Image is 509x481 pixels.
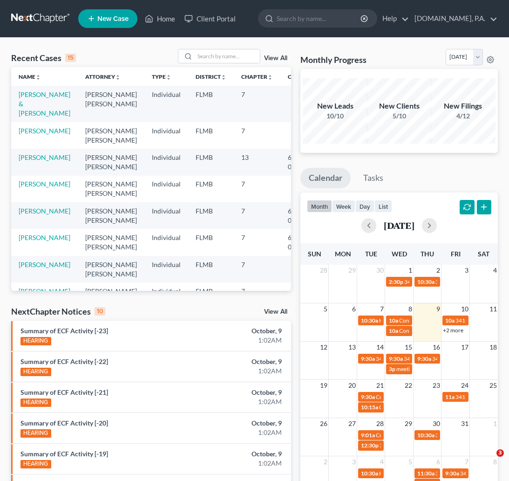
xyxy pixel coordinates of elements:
[375,418,385,429] span: 28
[445,393,455,400] span: 11a
[489,380,498,391] span: 25
[78,229,144,255] td: [PERSON_NAME] [PERSON_NAME]
[19,73,41,80] a: Nameunfold_more
[389,355,403,362] span: 9:30a
[496,449,504,457] span: 3
[20,388,108,396] a: Summary of ECF Activity [-21]
[389,327,398,334] span: 10a
[234,122,280,149] td: 7
[20,327,108,335] a: Summary of ECF Activity [-23]
[407,456,413,467] span: 5
[361,317,378,324] span: 10:30a
[19,127,70,135] a: [PERSON_NAME]
[303,111,368,121] div: 10/10
[234,202,280,229] td: 7
[489,303,498,315] span: 11
[435,303,441,315] span: 9
[201,397,282,406] div: 1:02AM
[19,180,70,188] a: [PERSON_NAME]
[307,200,332,213] button: month
[19,153,70,161] a: [PERSON_NAME]
[417,432,434,439] span: 10:30a
[308,250,321,258] span: Sun
[201,326,282,336] div: October, 9
[144,122,188,149] td: Individual
[20,357,108,365] a: Summary of ECF Activity [-22]
[365,250,377,258] span: Tue
[361,442,379,449] span: 12:30p
[375,265,385,276] span: 30
[303,101,368,111] div: New Leads
[319,380,328,391] span: 19
[97,15,129,22] span: New Case
[399,317,452,324] span: Confirmation hearing
[460,418,469,429] span: 31
[410,10,497,27] a: [DOMAIN_NAME], P.A.
[20,337,51,345] div: HEARING
[376,355,413,362] span: 341(a) meeting
[455,317,492,324] span: 341(a) meeting
[374,200,392,213] button: list
[375,342,385,353] span: 14
[347,342,357,353] span: 13
[144,149,188,175] td: Individual
[95,307,105,316] div: 10
[432,418,441,429] span: 30
[11,306,105,317] div: NextChapter Notices
[201,419,282,428] div: October, 9
[430,101,495,111] div: New Filings
[188,282,234,309] td: FLMB
[464,456,469,467] span: 7
[140,10,180,27] a: Home
[332,200,355,213] button: week
[19,207,70,215] a: [PERSON_NAME]
[435,265,441,276] span: 2
[404,355,441,362] span: 341(a) meeting
[351,303,357,315] span: 6
[144,176,188,202] td: Individual
[78,282,144,309] td: [PERSON_NAME] [PERSON_NAME]
[404,278,441,285] span: 341(a) meeting
[264,55,287,62] a: View All
[443,327,463,334] a: +2 more
[379,470,399,477] span: Hearing
[384,220,414,230] h2: [DATE]
[376,432,428,439] span: Confirmation hearing
[404,380,413,391] span: 22
[361,355,375,362] span: 9:30a
[323,303,328,315] span: 5
[323,456,328,467] span: 2
[78,256,144,282] td: [PERSON_NAME] [PERSON_NAME]
[234,282,280,309] td: 7
[430,111,495,121] div: 4/12
[188,256,234,282] td: FLMB
[460,342,469,353] span: 17
[404,418,413,429] span: 29
[78,149,144,175] td: [PERSON_NAME] [PERSON_NAME]
[432,355,469,362] span: 341(a) meeting
[347,418,357,429] span: 27
[201,366,282,376] div: 1:02AM
[201,449,282,459] div: October, 9
[11,52,76,63] div: Recent Cases
[144,202,188,229] td: Individual
[144,282,188,309] td: Individual
[241,73,273,80] a: Chapterunfold_more
[389,317,398,324] span: 10a
[19,287,70,295] a: [PERSON_NAME]
[288,73,318,80] a: Case Nounfold_more
[361,393,375,400] span: 9:30a
[319,342,328,353] span: 12
[280,149,325,175] td: 6:25-bk-04661
[234,229,280,255] td: 7
[399,327,453,334] span: Confirmation Hearing
[300,168,351,188] a: Calendar
[201,336,282,345] div: 1:02AM
[460,470,497,477] span: 341(a) meeting
[407,265,413,276] span: 1
[392,250,407,258] span: Wed
[435,470,472,477] span: 341(a) meeting
[234,176,280,202] td: 7
[234,256,280,282] td: 7
[455,393,492,400] span: 341(a) meeting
